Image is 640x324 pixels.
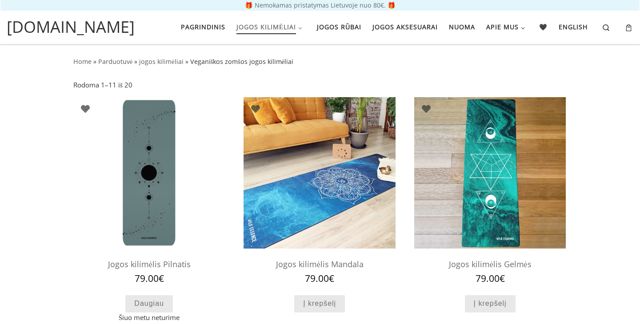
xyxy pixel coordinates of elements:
[73,80,132,90] p: Rodoma 1–11 iš 20
[317,18,361,34] span: Jogos rūbai
[190,57,293,66] span: Veganiškos zomšos jogos kilimėliai
[446,18,478,36] a: Nuoma
[233,18,308,36] a: Jogos kilimėliai
[73,255,225,273] h2: Jogos kilimėlis Pilnatis
[465,295,516,312] a: Add to cart: “Jogos kilimėlis Gelmės”
[539,18,548,34] span: 🖤
[559,18,588,34] span: English
[329,272,334,284] span: €
[9,2,631,8] p: 🎁 Nemokamas pristatymas Lietuvoje nuo 80€. 🎁
[372,18,438,34] span: Jogos aksesuarai
[305,272,334,284] bdi: 79.00
[73,97,225,284] a: jogos kilimelisjogos kilimelisJogos kilimėlis Pilnatis 79.00€
[244,97,395,284] a: jogos kilimeliaijogos kilimeliaiJogos kilimėlis Mandala 79.00€
[73,57,92,66] a: Home
[449,18,475,34] span: Nuoma
[93,57,96,66] span: »
[294,295,345,312] a: Add to cart: “Jogos kilimėlis Mandala”
[236,18,296,34] span: Jogos kilimėliai
[244,255,395,273] h2: Jogos kilimėlis Mandala
[369,18,440,36] a: Jogos aksesuarai
[125,295,173,312] a: Daugiau informacijos apie “Jogos kilimėlis Pilnatis”
[98,57,132,66] a: Parduotuvė
[500,272,505,284] span: €
[73,312,225,323] span: Šiuo metu neturime
[486,18,519,34] span: Apie mus
[178,18,228,36] a: Pagrindinis
[414,97,566,284] a: Mankštos KilimėlisMankštos KilimėlisJogos kilimėlis Gelmės 79.00€
[414,255,566,273] h2: Jogos kilimėlis Gelmės
[134,57,137,66] span: »
[181,18,225,34] span: Pagrindinis
[7,15,135,39] a: [DOMAIN_NAME]
[556,18,591,36] a: English
[536,18,551,36] a: 🖤
[185,57,188,66] span: »
[139,57,183,66] a: jogos kilimėliai
[314,18,364,36] a: Jogos rūbai
[476,272,505,284] bdi: 79.00
[159,272,164,284] span: €
[135,272,164,284] bdi: 79.00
